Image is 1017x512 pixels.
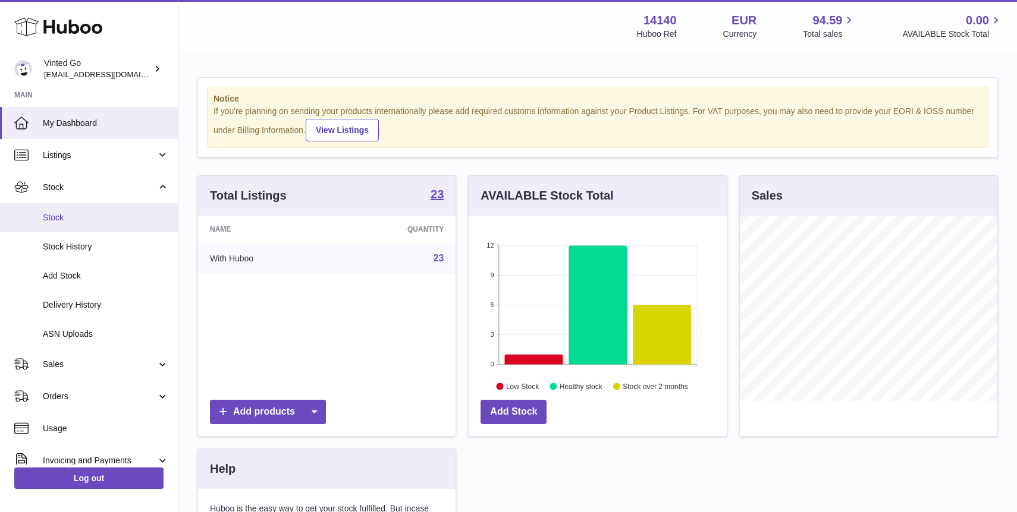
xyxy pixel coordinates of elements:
a: View Listings [306,119,379,141]
span: Sales [43,359,156,370]
text: Low Stock [506,382,539,390]
span: 0.00 [966,12,989,29]
span: Delivery History [43,299,169,311]
div: Vinted Go [44,58,151,80]
div: If you're planning on sending your products internationally please add required customs informati... [214,106,982,141]
a: 23 [434,253,444,263]
text: 9 [491,271,494,279]
strong: 14140 [644,12,677,29]
strong: 23 [431,188,444,200]
div: Currency [723,29,757,40]
span: 94.59 [812,12,842,29]
span: [EMAIL_ADDRESS][DOMAIN_NAME] [44,69,175,79]
span: Add Stock [43,270,169,282]
h3: Total Listings [210,188,287,204]
th: Name [198,216,334,243]
a: 0.00 AVAILABLE Stock Total [902,12,1003,40]
img: giedre.bartusyte@vinted.com [14,60,32,78]
div: Huboo Ref [637,29,677,40]
span: ASN Uploads [43,328,169,340]
a: 94.59 Total sales [803,12,856,40]
td: With Huboo [198,243,334,274]
span: AVAILABLE Stock Total [902,29,1003,40]
span: Invoicing and Payments [43,455,156,466]
span: Stock [43,212,169,223]
text: 6 [491,301,494,308]
span: Listings [43,150,156,161]
th: Quantity [334,216,456,243]
h3: Sales [752,188,783,204]
h3: Help [210,461,236,477]
span: My Dashboard [43,118,169,129]
text: Stock over 2 months [623,382,688,390]
a: Add products [210,400,326,424]
span: Orders [43,391,156,402]
span: Usage [43,423,169,434]
span: Stock [43,182,156,193]
span: Stock History [43,241,169,252]
span: Total sales [803,29,856,40]
text: 3 [491,331,494,338]
text: 0 [491,361,494,368]
a: 23 [431,188,444,203]
h3: AVAILABLE Stock Total [481,188,613,204]
a: Add Stock [481,400,547,424]
text: Healthy stock [560,382,603,390]
text: 12 [487,242,494,249]
a: Log out [14,467,164,489]
strong: Notice [214,93,982,105]
strong: EUR [732,12,757,29]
